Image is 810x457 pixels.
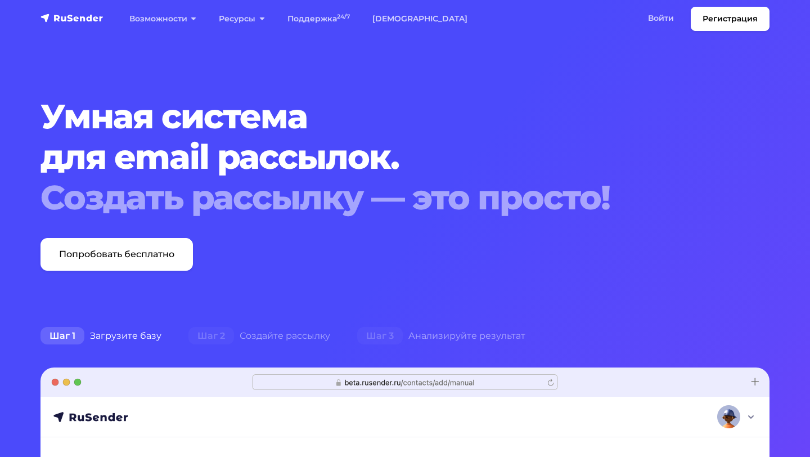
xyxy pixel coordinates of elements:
a: Возможности [118,7,208,30]
div: Создать рассылку — это просто! [40,177,708,218]
span: Шаг 1 [40,327,84,345]
span: Шаг 3 [357,327,403,345]
a: Поддержка24/7 [276,7,361,30]
img: RuSender [40,12,103,24]
div: Загрузите базу [27,325,175,347]
a: [DEMOGRAPHIC_DATA] [361,7,479,30]
a: Войти [637,7,685,30]
a: Попробовать бесплатно [40,238,193,271]
a: Ресурсы [208,7,276,30]
span: Шаг 2 [188,327,234,345]
sup: 24/7 [337,13,350,20]
a: Регистрация [691,7,769,31]
div: Анализируйте результат [344,325,539,347]
h1: Умная система для email рассылок. [40,96,708,218]
div: Создайте рассылку [175,325,344,347]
